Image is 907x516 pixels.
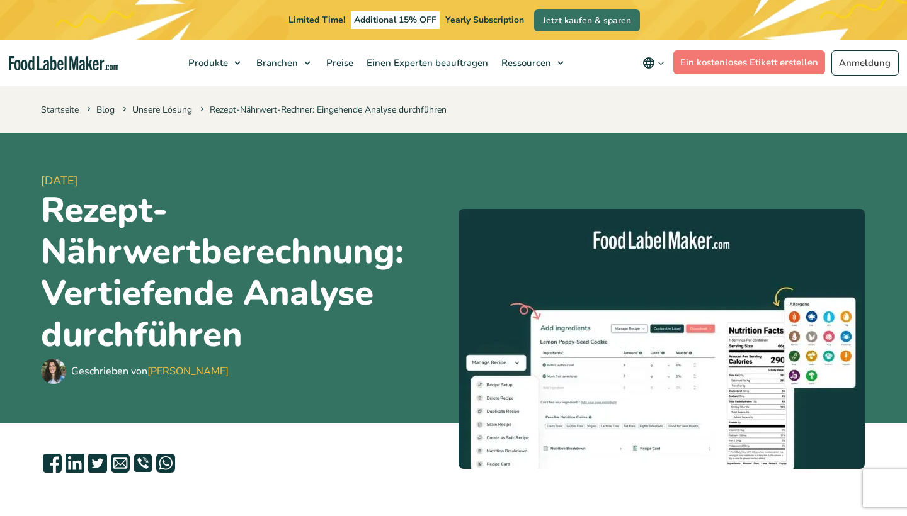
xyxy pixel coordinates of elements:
a: [PERSON_NAME] [147,364,229,378]
a: Anmeldung [831,50,899,76]
span: Produkte [185,57,229,69]
a: Startseite [41,104,79,116]
span: [DATE] [41,172,448,189]
span: Ressourcen [498,57,552,69]
span: Limited Time! [288,14,345,26]
span: Yearly Subscription [445,14,524,26]
span: Preise [322,57,355,69]
img: Maria Abi Hanna - Lebensmittel-Etikettenmacherin [41,359,66,384]
a: Branchen [250,40,317,86]
a: Unsere Lösung [132,104,192,116]
a: Ein kostenloses Etikett erstellen [673,50,826,74]
a: Jetzt kaufen & sparen [534,9,640,31]
span: Branchen [253,57,299,69]
div: Geschrieben von [71,364,229,379]
h1: Rezept-Nährwertberechnung: Vertiefende Analyse durchführen [41,189,448,356]
a: Ressourcen [495,40,570,86]
a: Preise [320,40,357,86]
span: Rezept-Nährwert-Rechner: Eingehende Analyse durchführen [198,104,447,116]
a: Einen Experten beauftragen [360,40,492,86]
a: Blog [96,104,115,116]
span: Einen Experten beauftragen [363,57,489,69]
a: Produkte [182,40,247,86]
span: Additional 15% OFF [351,11,440,29]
